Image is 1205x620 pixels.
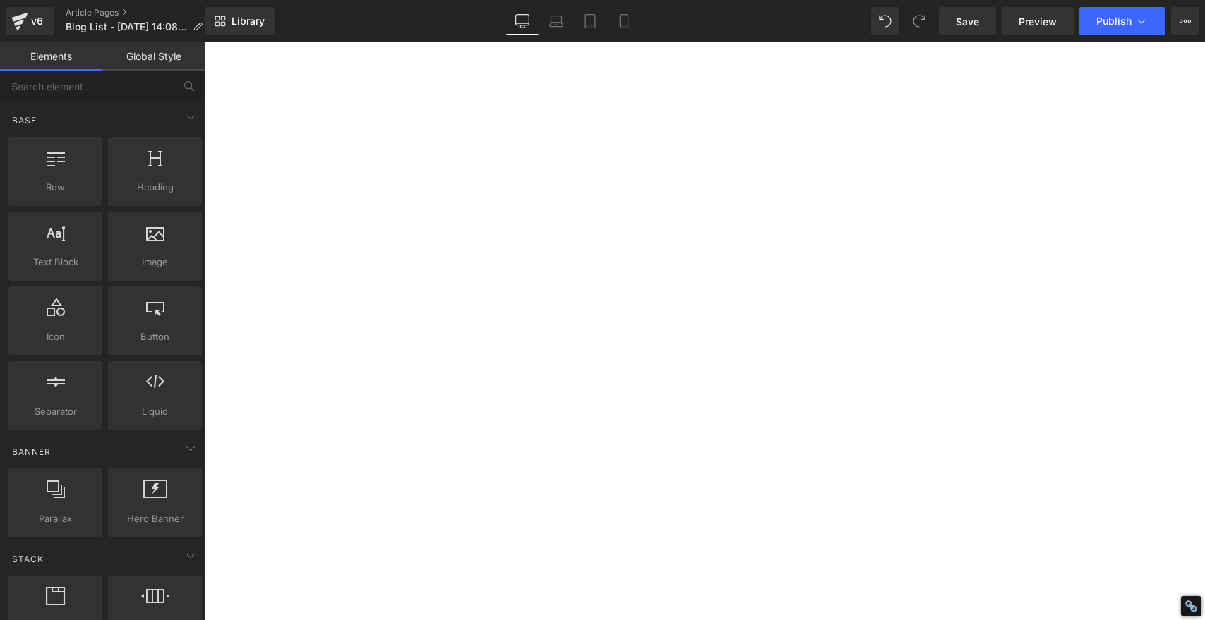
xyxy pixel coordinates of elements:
[1019,14,1057,29] span: Preview
[66,21,187,32] span: Blog List - [DATE] 14:08:47
[13,180,98,195] span: Row
[112,180,198,195] span: Heading
[11,552,45,566] span: Stack
[13,404,98,419] span: Separator
[505,7,539,35] a: Desktop
[956,14,979,29] span: Save
[232,15,265,28] span: Library
[1185,600,1198,613] div: Restore Info Box &#10;&#10;NoFollow Info:&#10; META-Robots NoFollow: &#09;true&#10; META-Robots N...
[871,7,899,35] button: Undo
[11,114,38,127] span: Base
[112,511,198,526] span: Hero Banner
[112,404,198,419] span: Liquid
[1079,7,1165,35] button: Publish
[112,329,198,344] span: Button
[13,511,98,526] span: Parallax
[205,7,275,35] a: New Library
[66,7,214,18] a: Article Pages
[112,255,198,269] span: Image
[539,7,573,35] a: Laptop
[102,42,205,71] a: Global Style
[905,7,933,35] button: Redo
[573,7,607,35] a: Tablet
[1171,7,1199,35] button: More
[607,7,641,35] a: Mobile
[13,329,98,344] span: Icon
[13,255,98,269] span: Text Block
[1096,16,1132,27] span: Publish
[11,445,52,458] span: Banner
[1002,7,1074,35] a: Preview
[28,12,46,30] div: v6
[6,7,54,35] a: v6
